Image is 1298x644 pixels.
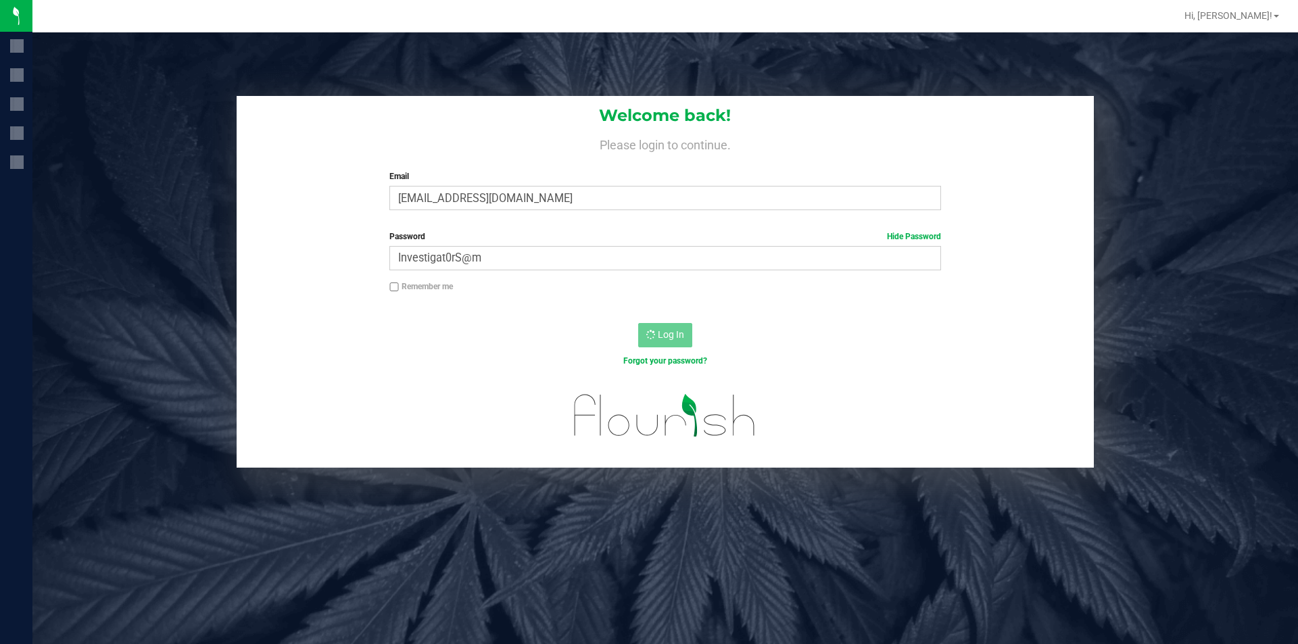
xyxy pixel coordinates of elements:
[389,170,940,182] label: Email
[389,280,453,293] label: Remember me
[658,329,684,340] span: Log In
[638,323,692,347] button: Log In
[389,232,425,241] span: Password
[623,356,707,366] a: Forgot your password?
[237,107,1094,124] h1: Welcome back!
[1184,10,1272,21] span: Hi, [PERSON_NAME]!
[887,232,941,241] a: Hide Password
[237,135,1094,151] h4: Please login to continue.
[389,282,399,292] input: Remember me
[558,381,772,450] img: flourish_logo.svg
